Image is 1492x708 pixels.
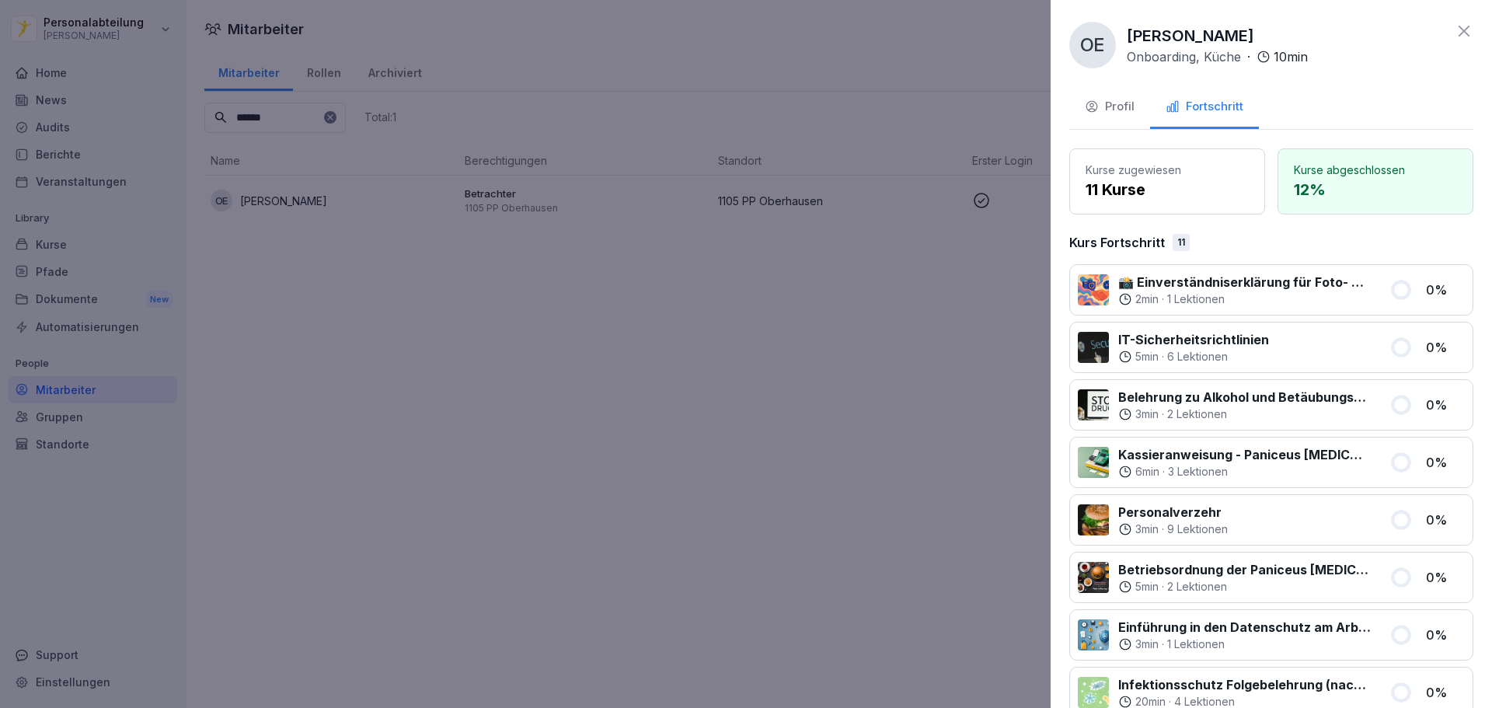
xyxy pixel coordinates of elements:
div: · [1118,521,1228,537]
p: Onboarding, Küche [1127,47,1241,66]
p: 3 Lektionen [1168,464,1228,480]
p: 2 Lektionen [1167,579,1227,595]
p: 10 min [1274,47,1308,66]
p: 5 min [1135,349,1159,364]
p: 11 Kurse [1086,178,1249,201]
p: 5 min [1135,579,1159,595]
p: Infektionsschutz Folgebelehrung (nach §43 IfSG) [1118,675,1371,694]
p: 1 Lektionen [1167,291,1225,307]
p: 0 % [1426,626,1465,644]
div: · [1118,406,1371,422]
p: 📸 Einverständniserklärung für Foto- und Videonutzung [1118,273,1371,291]
p: [PERSON_NAME] [1127,24,1254,47]
p: 1 Lektionen [1167,637,1225,652]
p: Betriebsordnung der Paniceus [MEDICAL_DATA] Systemzentrale [1118,560,1371,579]
div: Profil [1085,98,1135,116]
p: 6 Lektionen [1167,349,1228,364]
p: 2 min [1135,291,1159,307]
p: 6 min [1135,464,1159,480]
p: 0 % [1426,281,1465,299]
div: OE [1069,22,1116,68]
p: 12 % [1294,178,1457,201]
p: Kurse abgeschlossen [1294,162,1457,178]
div: 11 [1173,234,1190,251]
div: Fortschritt [1166,98,1243,116]
div: · [1118,349,1269,364]
div: · [1118,637,1371,652]
p: 9 Lektionen [1167,521,1228,537]
p: 0 % [1426,396,1465,414]
div: · [1127,47,1308,66]
p: Kurs Fortschritt [1069,233,1165,252]
p: Einführung in den Datenschutz am Arbeitsplatz nach Art. 13 ff. DSGVO [1118,618,1371,637]
p: Kurse zugewiesen [1086,162,1249,178]
p: Belehrung zu Alkohol und Betäubungsmitteln am Arbeitsplatz [1118,388,1371,406]
p: 3 min [1135,521,1159,537]
p: 0 % [1426,568,1465,587]
div: · [1118,579,1371,595]
p: 0 % [1426,511,1465,529]
p: 2 Lektionen [1167,406,1227,422]
p: IT-Sicherheitsrichtlinien [1118,330,1269,349]
p: Personalverzehr [1118,503,1228,521]
button: Fortschritt [1150,87,1259,129]
div: · [1118,464,1371,480]
button: Profil [1069,87,1150,129]
p: 0 % [1426,453,1465,472]
p: 0 % [1426,683,1465,702]
p: 3 min [1135,637,1159,652]
p: Kassieranweisung - Paniceus [MEDICAL_DATA] Systemzentrale GmbH [1118,445,1371,464]
div: · [1118,291,1371,307]
p: 0 % [1426,338,1465,357]
p: 3 min [1135,406,1159,422]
